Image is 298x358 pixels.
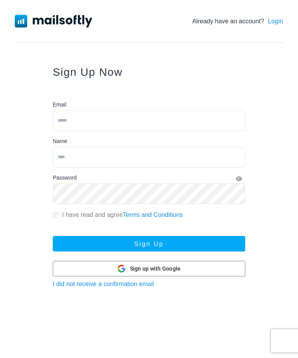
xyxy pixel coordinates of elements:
label: Name [53,137,67,145]
label: I have read and agree [62,210,183,220]
span: Sign Up Now [53,66,123,78]
div: Already have an account? [192,17,283,26]
a: Login [268,17,283,26]
span: Sign up with Google [130,265,181,273]
i: Show Password [236,176,242,182]
a: Terms and Conditions [123,211,183,218]
label: Password [53,174,76,182]
img: Mailsoftly [15,15,92,27]
label: Email [53,101,66,109]
a: I did not receive a confirmation email [53,281,154,287]
button: Sign Up [53,236,245,251]
button: Sign up with Google [53,261,245,276]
